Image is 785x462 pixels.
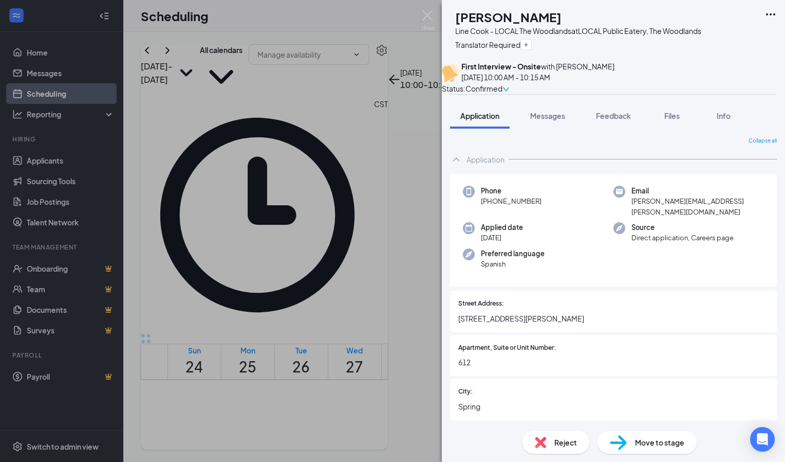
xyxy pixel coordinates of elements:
[450,153,462,166] svg: ChevronUp
[596,111,631,120] span: Feedback
[664,111,680,120] span: Files
[631,233,734,243] span: Direct application, Careers page
[631,196,764,217] span: [PERSON_NAME][EMAIL_ADDRESS][PERSON_NAME][DOMAIN_NAME]
[502,86,510,93] span: down
[455,40,520,49] span: Translator Required
[764,8,777,21] svg: Ellipses
[461,72,614,83] div: [DATE] 10:00 AM - 10:15 AM
[458,357,769,368] span: 612
[458,401,769,412] span: Spring
[458,387,473,397] span: City:
[481,222,523,233] span: Applied date
[717,111,731,120] span: Info
[465,83,502,94] span: Confirmed
[442,83,465,94] div: Status :
[481,259,545,269] span: Spanish
[458,343,556,353] span: Apartment, Suite or Unit Number:
[631,186,764,196] span: Email
[455,26,701,36] div: Line Cook - LOCAL The Woodlands at LOCAL Public Eatery, The Woodlands
[523,42,529,48] svg: Plus
[481,233,523,243] span: [DATE]
[461,62,541,71] b: First Interview - Onsite
[458,313,769,324] span: [STREET_ADDRESS][PERSON_NAME]
[520,39,532,50] button: Plus
[481,196,541,206] span: [PHONE_NUMBER]
[455,8,562,26] h1: [PERSON_NAME]
[554,437,577,448] span: Reject
[635,437,684,448] span: Move to stage
[749,137,777,145] span: Collapse all
[631,222,734,233] span: Source
[461,61,614,72] div: with [PERSON_NAME]
[481,248,545,259] span: Preferred language
[530,111,565,120] span: Messages
[460,111,499,120] span: Application
[458,299,504,309] span: Street Address:
[750,427,775,452] div: Open Intercom Messenger
[481,186,541,196] span: Phone
[466,154,504,165] div: Application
